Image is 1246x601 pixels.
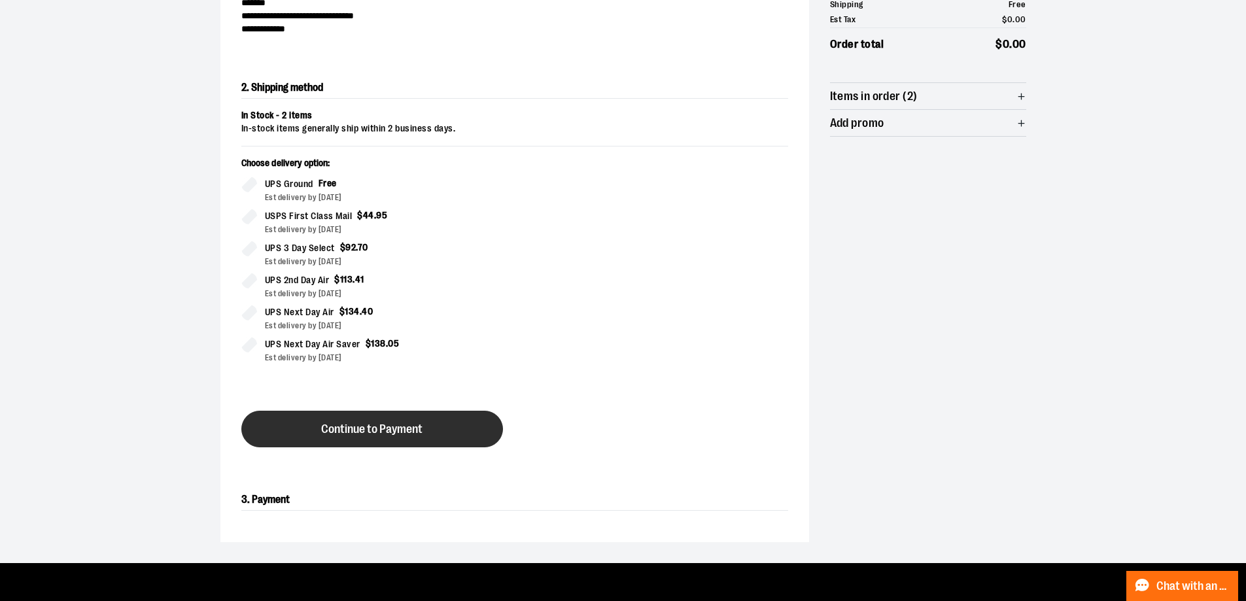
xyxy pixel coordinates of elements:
[1015,14,1026,24] span: 00
[345,242,356,252] span: 92
[356,242,358,252] span: .
[265,273,330,288] span: UPS 2nd Day Air
[265,256,504,267] div: Est delivery by [DATE]
[830,13,856,26] span: Est Tax
[995,38,1003,50] span: $
[241,177,257,192] input: UPS GroundFreeEst delivery by [DATE]
[265,320,504,332] div: Est delivery by [DATE]
[265,209,353,224] span: USPS First Class Mail
[241,489,788,511] h2: 3. Payment
[339,306,345,317] span: $
[830,117,884,129] span: Add promo
[334,274,340,284] span: $
[265,192,504,203] div: Est delivery by [DATE]
[319,178,337,188] span: Free
[362,306,373,317] span: 40
[830,110,1026,136] button: Add promo
[830,36,884,53] span: Order total
[241,305,257,320] input: UPS Next Day Air$134.40Est delivery by [DATE]
[265,288,504,300] div: Est delivery by [DATE]
[1003,38,1010,50] span: 0
[358,242,368,252] span: 70
[355,274,364,284] span: 41
[241,241,257,256] input: UPS 3 Day Select$92.70Est delivery by [DATE]
[366,338,372,349] span: $
[371,338,386,349] span: 138
[386,338,389,349] span: .
[241,122,788,135] div: In-stock items generally ship within 2 business days.
[1156,580,1230,592] span: Chat with an Expert
[1126,571,1239,601] button: Chat with an Expert
[340,274,353,284] span: 113
[1012,14,1015,24] span: .
[265,177,313,192] span: UPS Ground
[353,274,355,284] span: .
[374,210,377,220] span: .
[241,109,788,122] div: In Stock - 2 items
[363,210,374,220] span: 44
[376,210,387,220] span: 95
[321,423,423,436] span: Continue to Payment
[340,242,346,252] span: $
[241,209,257,224] input: USPS First Class Mail$44.95Est delivery by [DATE]
[265,352,504,364] div: Est delivery by [DATE]
[265,241,335,256] span: UPS 3 Day Select
[830,83,1026,109] button: Items in order (2)
[1009,38,1012,50] span: .
[830,90,918,103] span: Items in order (2)
[1002,14,1007,24] span: $
[241,337,257,352] input: UPS Next Day Air Saver$138.05Est delivery by [DATE]
[241,411,503,447] button: Continue to Payment
[388,338,399,349] span: 05
[1007,14,1013,24] span: 0
[345,306,360,317] span: 134
[241,157,504,177] p: Choose delivery option:
[241,77,788,99] h2: 2. Shipping method
[265,337,360,352] span: UPS Next Day Air Saver
[357,210,363,220] span: $
[360,306,362,317] span: .
[265,224,504,235] div: Est delivery by [DATE]
[1012,38,1026,50] span: 00
[241,273,257,288] input: UPS 2nd Day Air$113.41Est delivery by [DATE]
[265,305,334,320] span: UPS Next Day Air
